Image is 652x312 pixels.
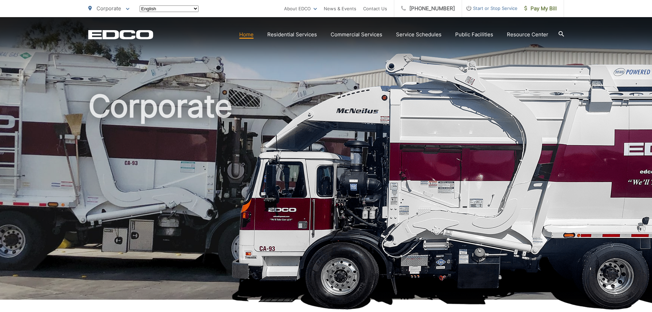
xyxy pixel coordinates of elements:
a: Resource Center [507,30,548,39]
a: Service Schedules [396,30,442,39]
a: Contact Us [363,4,387,13]
a: EDCD logo. Return to the homepage. [88,30,153,39]
h1: Corporate [88,89,564,306]
a: News & Events [324,4,356,13]
a: Public Facilities [455,30,493,39]
a: About EDCO [284,4,317,13]
a: Commercial Services [331,30,382,39]
span: Pay My Bill [524,4,557,13]
a: Home [239,30,254,39]
a: Residential Services [267,30,317,39]
span: Corporate [97,5,121,12]
select: Select a language [140,5,199,12]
